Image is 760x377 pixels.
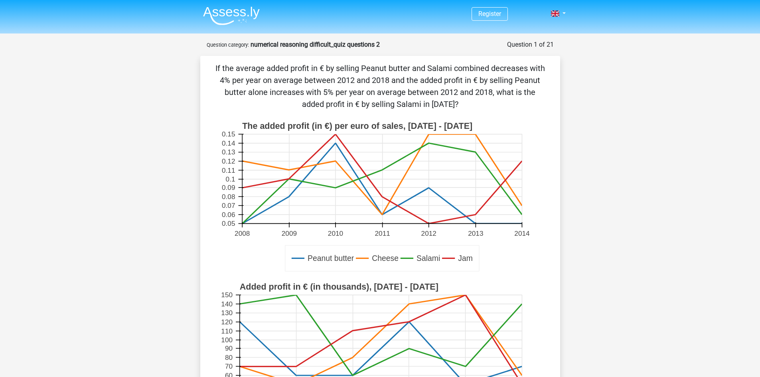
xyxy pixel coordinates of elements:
text: Cheese [372,254,399,263]
text: 120 [221,318,233,326]
text: 70 [225,362,232,370]
text: Salami [417,254,440,263]
text: 2014 [514,229,530,237]
text: 2013 [468,229,483,237]
text: 80 [225,353,232,361]
text: 90 [225,344,232,352]
text: 0.09 [222,184,235,191]
text: 0.07 [222,201,235,209]
text: 2009 [281,229,296,237]
text: 0.1 [225,175,235,183]
text: The added profit (in €) per euro of sales, [DATE] - [DATE] [242,121,472,131]
text: Added profit in € (in thousands), [DATE] - [DATE] [239,282,438,292]
text: Jam [458,254,473,263]
small: Question category: [207,42,249,48]
text: 110 [221,327,233,335]
text: 0.06 [222,211,235,219]
text: 0.05 [222,220,235,228]
text: 100 [221,336,233,344]
text: 2008 [235,229,250,237]
text: 0.11 [222,166,235,174]
div: Question 1 of 21 [507,40,554,49]
a: Register [478,10,501,18]
strong: numerical reasoning difficult_quiz questions 2 [251,41,380,48]
text: 0.13 [222,148,235,156]
text: 0.14 [222,139,235,147]
text: 130 [221,309,233,317]
text: 0.15 [222,130,235,138]
text: 2010 [328,229,343,237]
text: 0.08 [222,193,235,201]
img: Assessly [203,6,260,25]
text: 0.12 [222,157,235,165]
text: 140 [221,300,233,308]
text: 150 [221,291,233,299]
text: 2011 [375,229,390,237]
p: If the average added profit in € by selling Peanut butter and Salami combined decreases with 4% p... [213,62,547,110]
text: 2012 [421,229,436,237]
text: Peanut butter [308,254,354,263]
